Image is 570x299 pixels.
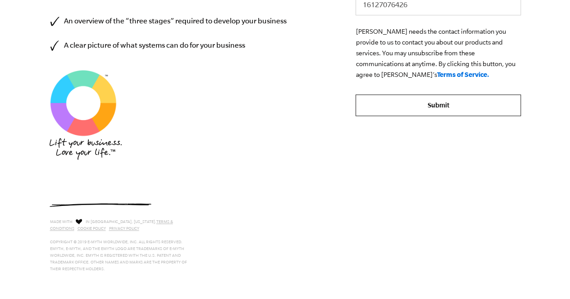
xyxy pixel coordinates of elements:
li: An overview of the “three stages” required to develop your business [50,15,329,27]
a: Cookie Policy [78,226,106,231]
p: Made with in [GEOGRAPHIC_DATA], [US_STATE]. Copyright © 2019 E-Myth Worldwide, Inc. All rights re... [50,217,193,272]
img: EMyth_Logo_BP_Hand Font_Tagline_Stacked-Medium [50,138,122,160]
li: A clear picture of what systems can do for your business [50,39,329,51]
img: Love [76,219,82,224]
input: Submit [356,94,520,116]
img: EMyth SES TM Graphic [50,69,117,137]
a: Terms of Service. [437,71,489,78]
a: Privacy Policy [109,226,139,231]
p: [PERSON_NAME] needs the contact information you provide to us to contact you about our products a... [356,26,520,80]
iframe: Chat Widget [525,256,570,299]
a: Terms & Conditions [50,219,173,231]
